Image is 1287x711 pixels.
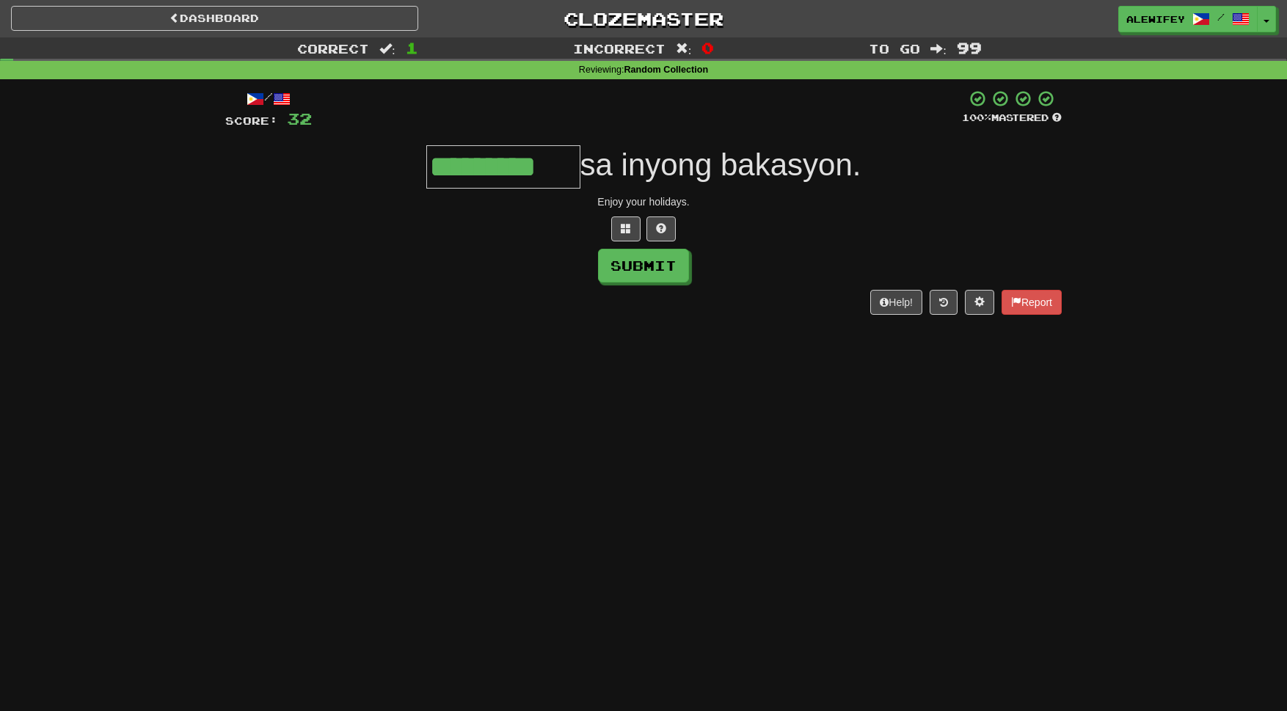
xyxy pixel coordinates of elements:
[573,41,666,56] span: Incorrect
[440,6,847,32] a: Clozemaster
[225,114,278,127] span: Score:
[611,216,641,241] button: Switch sentence to multiple choice alt+p
[624,65,708,75] strong: Random Collection
[406,39,418,56] span: 1
[580,147,861,182] span: sa inyong bakasyon.
[1118,6,1258,32] a: alewifey /
[962,112,1062,125] div: Mastered
[225,194,1062,209] div: Enjoy your holidays.
[1217,12,1225,22] span: /
[1002,290,1062,315] button: Report
[962,112,991,123] span: 100 %
[869,41,920,56] span: To go
[646,216,676,241] button: Single letter hint - you only get 1 per sentence and score half the points! alt+h
[287,109,312,128] span: 32
[930,290,958,315] button: Round history (alt+y)
[870,290,922,315] button: Help!
[11,6,418,31] a: Dashboard
[379,43,395,55] span: :
[225,90,312,108] div: /
[598,249,689,282] button: Submit
[1126,12,1185,26] span: alewifey
[701,39,714,56] span: 0
[930,43,947,55] span: :
[297,41,369,56] span: Correct
[676,43,692,55] span: :
[957,39,982,56] span: 99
